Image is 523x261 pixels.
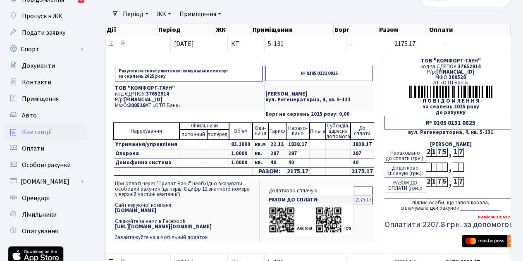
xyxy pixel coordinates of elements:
div: ТОВ "КОМФОРТ-ТАУН" [384,58,517,64]
span: 37652914 [146,90,169,98]
div: [PERSON_NAME] [384,142,517,147]
th: Приміщення [252,24,334,36]
td: 1.0000 [229,149,253,158]
th: Оплати [428,24,511,36]
span: Оплати [22,144,44,153]
a: Оплати [4,140,87,157]
div: , [447,163,453,172]
p: код ЄДРПОУ: [115,91,263,97]
div: код за ЄДРПОУ: [384,64,517,69]
b: [URL][DOMAIN_NAME][DOMAIN_NAME] [115,223,212,230]
div: 5 [442,148,447,157]
div: Нараховано до сплати (грн.): [384,148,426,163]
div: , [447,148,453,157]
a: Пропуск в ЖК [4,8,87,24]
a: Документи [4,57,87,74]
td: До cплати [351,123,374,140]
span: Лічильники [22,210,57,219]
td: Лічильники [179,123,229,129]
div: підпис особи, що заповнювала, сплачувала цей рахунок ______________ [384,199,517,211]
div: 1 [453,177,458,187]
td: поточний [179,129,207,140]
p: МФО: АТ «ОТП Банк» [115,103,263,108]
th: Період [158,24,215,36]
td: Оди- ниця [253,123,268,140]
p: Р/р: [115,97,263,103]
td: кв. [253,149,268,158]
td: 83.1000 [229,140,253,149]
td: РАЗОМ: [253,167,286,176]
td: 40 [268,158,286,167]
span: 37652914 [458,63,481,70]
p: Борг на серпень 2025 року: 0,00 [265,112,373,117]
th: ЖК [215,24,252,36]
div: 7 [458,177,463,187]
td: Додатково сплачую: [267,187,353,195]
td: Пільга [310,123,326,140]
span: Контакти [22,78,51,87]
a: Подати заявку [4,24,87,41]
div: - П О В І Д О М Л Е Н Н Я - [384,98,517,104]
div: 7 [437,177,442,187]
span: Опитування [22,227,58,236]
img: Masterpass [462,235,514,247]
div: 1 [431,177,437,187]
a: Опитування [4,223,87,239]
td: Охорона [114,149,179,158]
th: Дії [106,24,158,36]
td: 22.12 [268,140,286,149]
a: [DOMAIN_NAME] [4,173,87,190]
span: 300528 [449,74,466,81]
td: 297 [351,149,374,158]
div: до рахунку [384,110,517,115]
span: [DATE] [174,39,194,48]
p: ТОВ "КОМФОРТ-ТАУН" [115,86,263,91]
a: Квитанції [4,124,87,140]
div: , [447,177,453,187]
span: Подати заявку [22,28,65,37]
a: Період [119,7,152,21]
h5: Оплатити 2207.8 грн. за допомогою: [384,220,517,230]
td: 1838.17 [286,140,310,149]
div: № 0105 0131 0825 [384,116,517,129]
span: КТ [231,41,261,47]
td: Тариф [268,123,286,140]
div: Р/р: [384,69,517,75]
p: № 0105 0131 0825 [265,66,373,81]
span: Особові рахунки [22,160,71,170]
a: Лічильники [4,206,87,223]
span: - [350,39,352,48]
span: Приміщення [22,94,59,103]
td: При оплаті через "Приват-Банк" необхідно вказувати особовий рахунок (це перші 8 цифр 12-значного ... [113,180,260,242]
div: 1 [431,148,437,157]
a: Приміщення [176,7,224,21]
a: ЖК [153,7,174,21]
td: поперед. [207,129,229,140]
span: Авто [22,111,37,120]
a: Контакти [4,74,87,91]
span: 5-131 [268,41,343,47]
td: кв.м [253,140,268,149]
span: Документи [22,61,55,70]
td: 297 [286,149,310,158]
div: РАЗОМ ДО СПЛАТИ (грн.): [384,177,426,192]
div: 2 [426,148,431,157]
td: Субсидія, адресна допомога [326,123,351,140]
div: 1 [453,148,458,157]
td: 1838.17 [351,140,374,149]
div: АТ «ОТП Банк» [384,80,517,86]
td: 1.0000 [229,158,253,167]
span: Пропуск в ЖК [22,12,62,21]
b: [DOMAIN_NAME] [115,207,156,214]
td: 2175.17 [286,167,310,176]
a: Орендарі [4,190,87,206]
a: Приміщення [4,91,87,107]
td: РАЗОМ ДО СПЛАТИ: [267,196,353,204]
div: 7 [458,148,463,157]
td: Нарахування [114,123,179,140]
p: вул. Регенераторна, 4, кв. 5-131 [265,97,373,103]
span: 2175.17 [394,39,416,48]
div: за серпень 2025 року [384,104,517,110]
div: 5 [442,177,447,187]
span: - [444,41,520,47]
